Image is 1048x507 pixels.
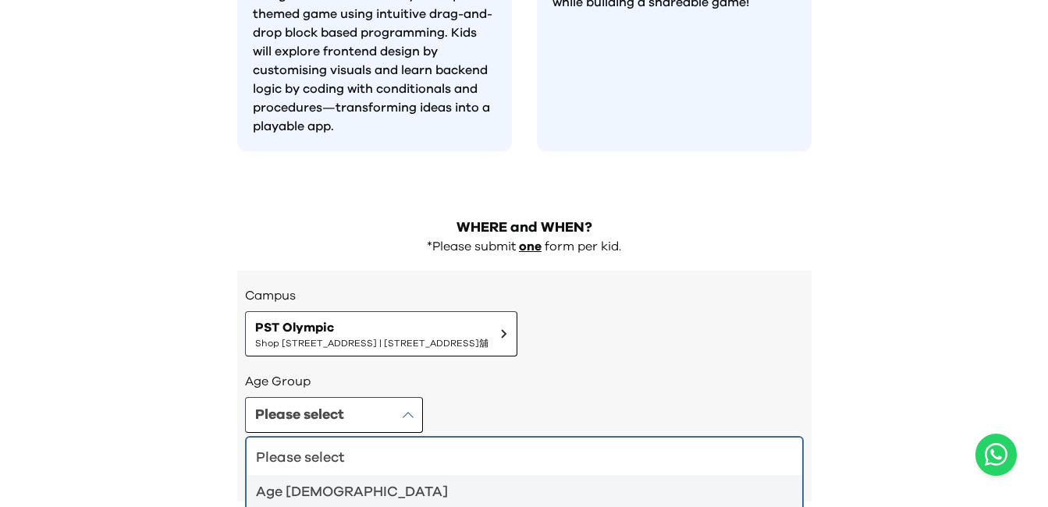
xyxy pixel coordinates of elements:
[975,434,1017,476] a: Chat with us on WhatsApp
[255,337,488,349] span: Shop [STREET_ADDRESS] | [STREET_ADDRESS]舖
[245,372,804,391] h3: Age Group
[237,217,812,239] h2: WHERE and WHEN?
[975,434,1017,476] button: Open WhatsApp chat
[256,481,774,503] div: Age [DEMOGRAPHIC_DATA]
[245,286,804,305] h3: Campus
[519,239,542,255] p: one
[255,318,488,337] span: PST Olympic
[237,239,812,255] div: *Please submit form per kid.
[255,404,344,426] div: Please select
[245,311,517,356] button: PST OlympicShop [STREET_ADDRESS] | [STREET_ADDRESS]舖
[256,447,774,469] div: Please select
[245,397,423,433] button: Please select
